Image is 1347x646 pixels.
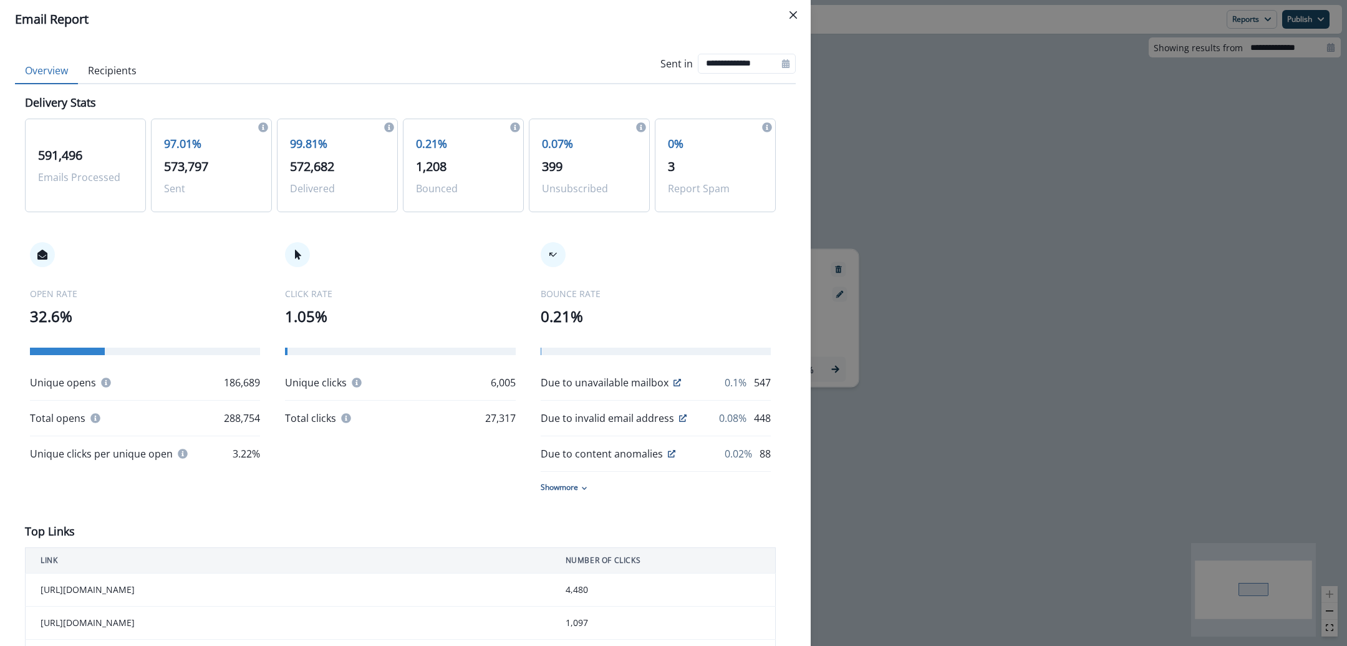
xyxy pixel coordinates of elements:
span: 1,208 [416,158,447,175]
p: 0.21% [541,305,771,328]
td: [URL][DOMAIN_NAME] [26,574,551,607]
td: [URL][DOMAIN_NAME] [26,607,551,640]
th: NUMBER OF CLICKS [551,548,776,574]
span: 399 [542,158,562,175]
p: Due to content anomalies [541,446,663,461]
p: Unsubscribed [542,181,637,196]
p: Delivered [290,181,385,196]
p: 88 [760,446,771,461]
span: 573,797 [164,158,208,175]
p: 97.01% [164,135,259,152]
p: Unique clicks [285,375,347,390]
p: Total opens [30,411,85,426]
p: Report Spam [668,181,763,196]
p: 6,005 [491,375,516,390]
p: Unique opens [30,375,96,390]
p: Total clicks [285,411,336,426]
p: 448 [754,411,771,426]
p: BOUNCE RATE [541,287,771,300]
p: Show more [541,482,578,493]
p: 186,689 [224,375,260,390]
p: 0.07% [542,135,637,152]
span: 572,682 [290,158,334,175]
p: Due to unavailable mailbox [541,375,669,390]
button: Close [783,5,803,25]
p: 1.05% [285,305,515,328]
p: 3.22% [233,446,260,461]
td: 4,480 [551,574,776,607]
p: 0.08% [719,411,746,426]
td: 1,097 [551,607,776,640]
p: 547 [754,375,771,390]
p: Sent [164,181,259,196]
p: 0.21% [416,135,511,152]
p: 288,754 [224,411,260,426]
p: Unique clicks per unique open [30,446,173,461]
th: LINK [26,548,551,574]
p: 99.81% [290,135,385,152]
p: Bounced [416,181,511,196]
div: Email Report [15,10,796,29]
p: 32.6% [30,305,260,328]
p: OPEN RATE [30,287,260,300]
button: Recipients [78,58,147,84]
p: 0.1% [725,375,746,390]
span: 3 [668,158,675,175]
button: Overview [15,58,78,84]
p: 27,317 [485,411,516,426]
p: Delivery Stats [25,94,96,111]
p: CLICK RATE [285,287,515,300]
p: Emails Processed [38,170,133,185]
p: Sent in [660,56,693,71]
p: 0.02% [725,446,752,461]
p: Due to invalid email address [541,411,674,426]
p: Top Links [25,523,75,540]
p: 0% [668,135,763,152]
span: 591,496 [38,147,82,164]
